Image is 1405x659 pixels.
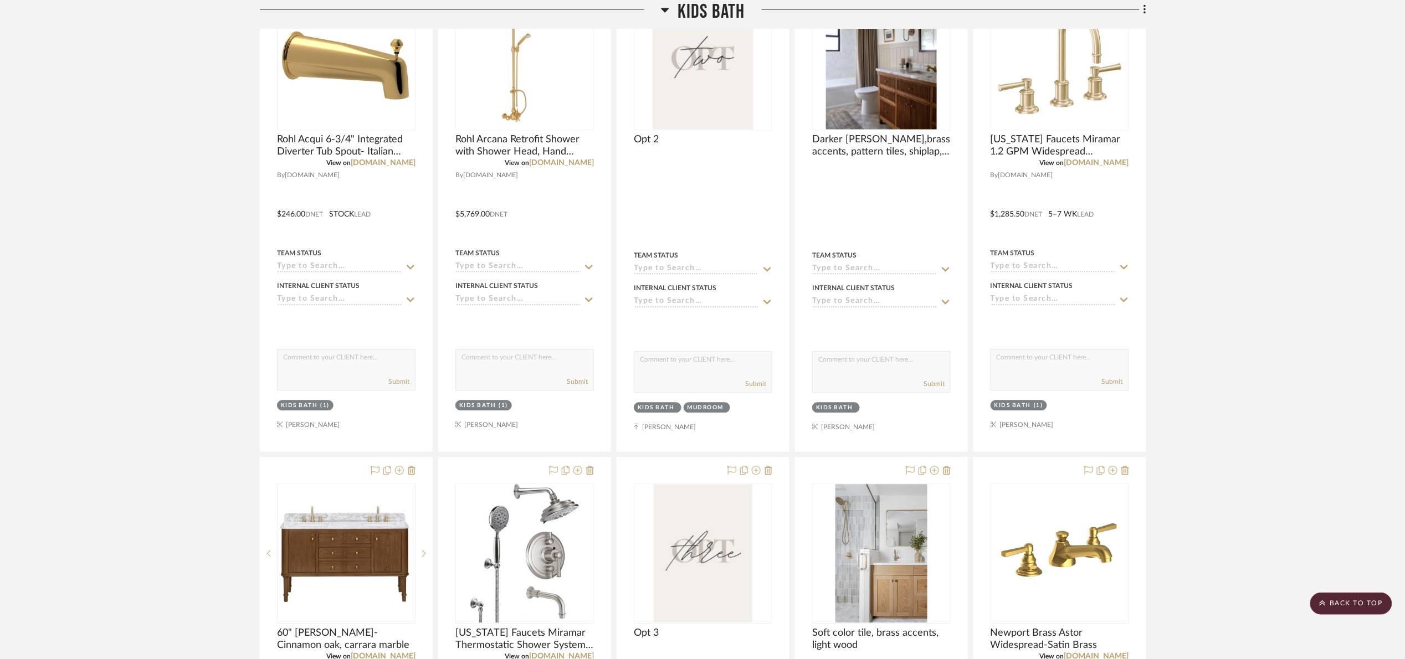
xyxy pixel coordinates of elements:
span: Opt 3 [634,627,659,640]
scroll-to-top-button: BACK TO TOP [1310,593,1392,615]
span: [US_STATE] Faucets Miramar 1.2 GPM Widespread Bathroom Faucet with Double Handles - Includes Cera... [991,134,1129,158]
span: View on [326,160,351,167]
div: Team Status [812,251,857,261]
span: Rohl Acqui 6-3/4" Integrated Diverter Tub Spout- Italian Brass [277,134,416,158]
div: Internal Client Status [634,284,716,294]
div: Team Status [277,249,321,259]
button: Submit [745,379,766,389]
span: By [277,171,285,181]
div: Kids Bath [459,402,496,410]
span: [DOMAIN_NAME] [998,171,1053,181]
span: [DOMAIN_NAME] [463,171,518,181]
span: [DOMAIN_NAME] [285,171,340,181]
span: View on [1040,160,1064,167]
input: Type to Search… [455,295,581,306]
span: View on [505,160,529,167]
a: [DOMAIN_NAME] [351,159,416,167]
img: Soft color tile, brass accents, light wood [835,485,927,623]
input: Type to Search… [634,265,759,275]
input: Type to Search… [812,297,937,308]
a: [DOMAIN_NAME] [529,159,594,167]
div: Internal Client Status [277,281,360,291]
input: Type to Search… [634,297,759,308]
span: Newport Brass Astor Widespread-Satin Brass [991,627,1129,652]
div: Team Status [455,249,500,259]
span: [US_STATE] Faucets Miramar Thermostatic Shower System with Shower Head, Hand Shower, Shower Arm, ... [455,627,594,652]
span: 60" [PERSON_NAME]-Cinnamon oak, carrara marble [277,627,416,652]
img: Newport Brass Astor Widespread-Satin Brass [992,514,1128,593]
input: Type to Search… [812,265,937,275]
button: Submit [1102,377,1123,387]
input: Type to Search… [991,262,1116,273]
img: California Faucets Miramar Thermostatic Shower System with Shower Head, Hand Shower, Shower Arm, ... [470,485,579,623]
a: [DOMAIN_NAME] [1064,159,1129,167]
span: By [455,171,463,181]
div: Kids Bath [638,404,675,413]
img: 60" Collette-Cinnamon oak, carrara marble [278,501,414,605]
div: Kids Bath [281,402,318,410]
button: Submit [567,377,588,387]
div: (1) [1034,402,1044,410]
button: Submit [388,377,409,387]
div: Mudroom [688,404,724,413]
input: Type to Search… [277,295,402,306]
button: Submit [924,379,945,389]
input: Type to Search… [455,262,581,273]
span: Opt 2 [634,134,659,146]
div: Team Status [991,249,1035,259]
span: By [991,171,998,181]
input: Type to Search… [991,295,1116,306]
div: (1) [499,402,509,410]
div: Internal Client Status [812,284,895,294]
div: Kids Bath [816,404,853,413]
div: Kids Bath [994,402,1032,410]
img: Opt 3 [654,485,752,623]
div: 0 [634,484,772,624]
input: Type to Search… [277,262,402,273]
span: Darker [PERSON_NAME],brass accents, pattern tiles, shiplap, neutrals [812,134,951,158]
span: Rohl Arcana Retrofit Shower with Shower Head, Hand Shower, Slide Bar, Shower Arm and Hose Italian... [455,134,594,158]
div: Internal Client Status [991,281,1073,291]
div: Team Status [634,251,678,261]
div: Internal Client Status [455,281,538,291]
div: (1) [321,402,330,410]
span: Soft color tile, brass accents, light wood [812,627,951,652]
